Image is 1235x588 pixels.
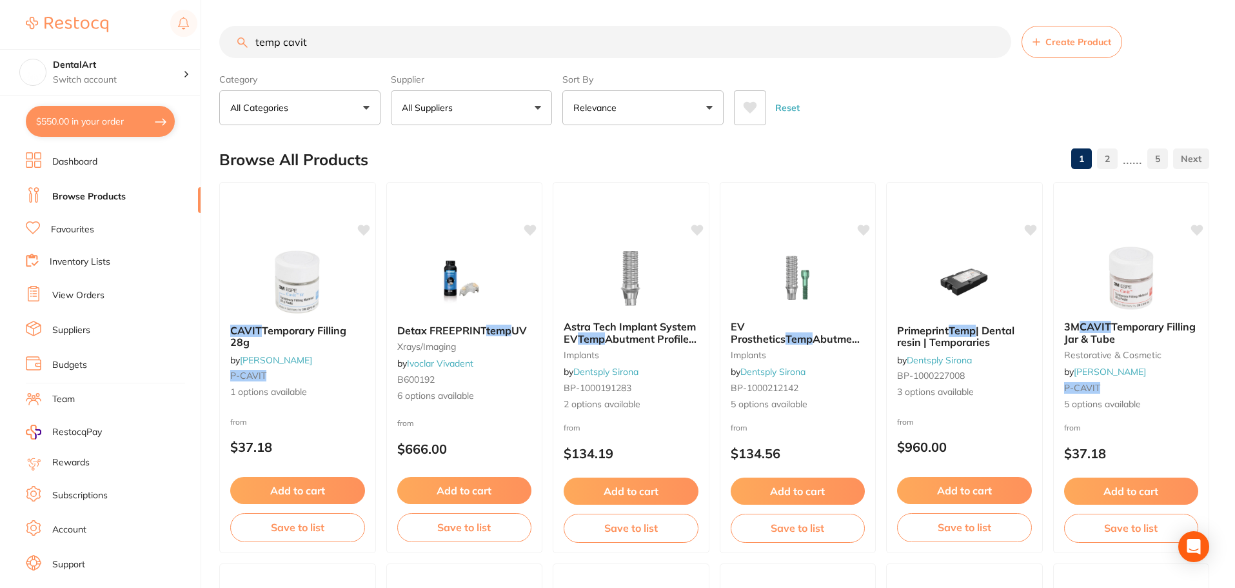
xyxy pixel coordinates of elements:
[230,354,312,366] span: by
[564,321,698,345] b: Astra Tech Implant System EV Temp Abutment Profile EV
[52,558,85,571] a: Support
[230,513,365,542] button: Save to list
[731,423,747,432] span: from
[50,256,110,269] a: Inventory Lists
[897,440,1032,454] p: $960.00
[1064,398,1199,411] span: 5 options available
[219,151,368,169] h2: Browse All Products
[1089,246,1173,310] img: 3M CAVIT Temporary Filling Jar & Tube
[1097,146,1118,172] a: 2
[53,59,183,72] h4: DentalArt
[1064,320,1080,333] span: 3M
[564,514,698,542] button: Save to list
[230,325,365,349] b: CAVIT Temporary Filling 28g
[731,514,865,542] button: Save to list
[255,250,339,314] img: CAVIT Temporary Filling 28g
[397,324,486,337] span: Detax FREEPRINT
[897,324,1014,349] span: | Dental resin | Temporaries
[564,446,698,461] p: $134.19
[53,74,183,86] p: Switch account
[1045,37,1111,47] span: Create Product
[756,246,840,310] img: EV Prosthetics Temp Abutment EV
[230,370,266,381] em: P-CAVIT
[1064,321,1199,345] b: 3M CAVIT Temporary Filling Jar & Tube
[731,398,865,411] span: 5 options available
[51,223,94,236] a: Favourites
[731,320,785,345] span: EV Prosthetics
[52,489,108,502] a: Subscriptions
[897,477,1032,504] button: Add to cart
[564,366,638,378] span: by
[240,354,312,366] a: [PERSON_NAME]
[397,341,532,352] small: xrays/imaging
[219,26,1011,58] input: Search Products
[564,332,697,357] span: Abutment Profile EV
[1064,514,1199,542] button: Save to list
[1064,423,1081,432] span: from
[219,90,380,125] button: All Categories
[562,74,724,85] label: Sort By
[897,324,949,337] span: Primeprint
[1064,320,1196,345] span: Temporary Filling Jar & Tube
[564,350,698,360] small: implants
[897,325,1032,349] b: Primeprint Temp | Dental resin | Temporaries
[1071,146,1092,172] a: 1
[589,246,673,310] img: Astra Tech Implant System EV Temp Abutment Profile EV
[562,90,724,125] button: Relevance
[897,370,965,381] span: BP-1000227008
[573,101,622,114] p: Relevance
[397,418,414,428] span: from
[486,324,511,337] em: temp
[897,513,1032,542] button: Save to list
[52,190,126,203] a: Browse Products
[26,10,108,39] a: Restocq Logo
[26,106,175,137] button: $550.00 in your order
[230,440,365,454] p: $37.18
[564,478,698,505] button: Add to cart
[922,250,1006,314] img: Primeprint Temp | Dental resin | Temporaries
[219,74,380,85] label: Category
[573,366,638,378] a: Dentsply Sirona
[771,90,804,125] button: Reset
[1022,26,1122,58] button: Create Product
[1064,478,1199,505] button: Add to cart
[897,354,972,366] span: by
[731,332,862,357] span: Abutment EV
[402,101,458,114] p: All Suppliers
[52,359,87,372] a: Budgets
[397,358,473,369] span: by
[511,324,527,337] span: UV
[407,358,473,369] a: Ivoclar Vivadent
[397,390,532,403] span: 6 options available
[731,350,865,360] small: implants
[52,426,102,439] span: RestocqPay
[897,417,914,427] span: from
[564,382,631,394] span: BP-1000191283
[230,101,293,114] p: All Categories
[397,513,532,542] button: Save to list
[52,289,104,302] a: View Orders
[731,382,798,394] span: BP-1000212142
[52,523,86,536] a: Account
[230,324,262,337] em: CAVIT
[1147,146,1168,172] a: 5
[230,324,346,349] span: Temporary Filling 28g
[422,250,506,314] img: Detax FREEPRINT temp UV
[731,478,865,505] button: Add to cart
[1064,366,1146,378] span: by
[230,417,247,427] span: from
[1064,382,1100,394] em: P-CAVIT
[26,17,108,32] img: Restocq Logo
[578,332,605,345] em: Temp
[1064,350,1199,360] small: restorative & cosmetic
[1080,320,1111,333] em: CAVIT
[26,425,41,440] img: RestocqPay
[391,90,552,125] button: All Suppliers
[564,398,698,411] span: 2 options available
[391,74,552,85] label: Supplier
[740,366,805,378] a: Dentsply Sirona
[397,441,532,456] p: $666.00
[731,366,805,378] span: by
[1074,366,1146,378] a: [PERSON_NAME]
[564,320,696,345] span: Astra Tech Implant System EV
